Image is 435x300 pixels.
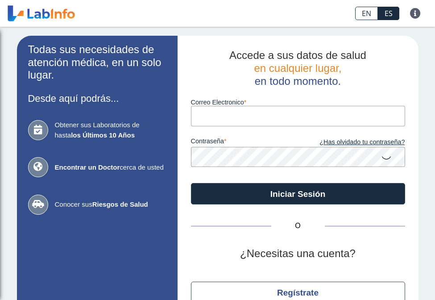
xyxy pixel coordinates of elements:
[55,200,166,210] span: Conocer sus
[229,49,366,61] span: Accede a sus datos de salud
[298,137,405,147] a: ¿Has olvidado tu contraseña?
[55,120,166,140] span: Obtener sus Laboratorios de hasta
[191,183,405,204] button: Iniciar Sesión
[28,43,166,82] h2: Todas sus necesidades de atención médica, en un solo lugar.
[92,200,148,208] b: Riesgos de Salud
[254,62,341,74] span: en cualquier lugar,
[378,7,399,20] a: ES
[271,221,325,231] span: O
[55,163,120,171] b: Encontrar un Doctor
[191,99,405,106] label: Correo Electronico
[71,131,135,139] b: los Últimos 10 Años
[191,247,405,260] h2: ¿Necesitas una cuenta?
[255,75,341,87] span: en todo momento.
[355,7,378,20] a: EN
[28,93,166,104] h3: Desde aquí podrás...
[55,162,166,173] span: cerca de usted
[191,137,298,147] label: contraseña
